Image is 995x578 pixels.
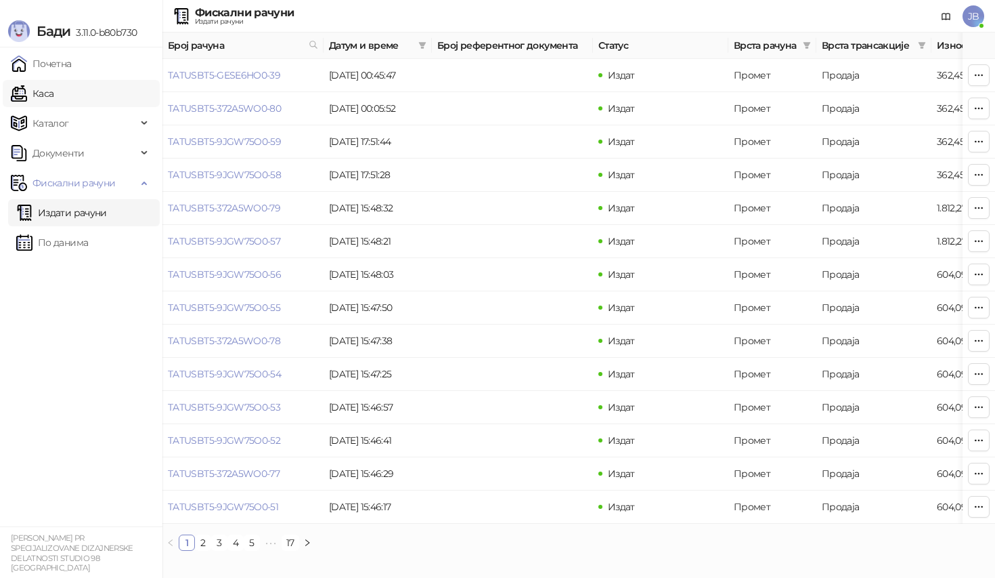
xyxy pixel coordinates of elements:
[728,457,816,491] td: Промет
[196,535,211,550] a: 2
[608,136,635,148] span: Издат
[211,535,227,551] li: 3
[195,18,294,25] div: Издати рачуни
[324,457,432,491] td: [DATE] 15:46:29
[168,302,280,314] a: TATUSBT5-9JGW75O0-55
[195,535,211,551] li: 2
[728,125,816,159] td: Промет
[11,533,133,573] small: [PERSON_NAME] PR SPECIJALIZOVANE DIZAJNERSKE DELATNOSTI STUDIO 98 [GEOGRAPHIC_DATA]
[162,457,324,491] td: TATUSBT5-372A5WO0-77
[299,535,315,551] button: right
[608,335,635,347] span: Издат
[416,35,429,56] span: filter
[935,5,957,27] a: Документација
[608,169,635,181] span: Издат
[299,535,315,551] li: Следећа страна
[303,539,311,547] span: right
[32,110,69,137] span: Каталог
[168,169,281,181] a: TATUSBT5-9JGW75O0-58
[800,35,814,56] span: filter
[244,535,260,551] li: 5
[168,401,280,413] a: TATUSBT5-9JGW75O0-53
[324,225,432,258] td: [DATE] 15:48:21
[32,140,84,167] span: Документи
[168,136,281,148] a: TATUSBT5-9JGW75O0-59
[162,391,324,424] td: TATUSBT5-9JGW75O0-53
[329,38,413,53] span: Датум и време
[162,535,179,551] button: left
[608,302,635,314] span: Издат
[608,202,635,214] span: Издат
[608,102,635,115] span: Издат
[608,235,635,247] span: Издат
[816,33,931,59] th: Врста трансакције
[324,391,432,424] td: [DATE] 15:46:57
[918,41,926,49] span: filter
[816,391,931,424] td: Продаја
[212,535,227,550] a: 3
[162,192,324,225] td: TATUSBT5-372A5WO0-79
[608,368,635,380] span: Издат
[728,291,816,325] td: Промет
[228,535,243,550] a: 4
[593,33,728,59] th: Статус
[162,225,324,258] td: TATUSBT5-9JGW75O0-57
[324,159,432,192] td: [DATE] 17:51:28
[728,159,816,192] td: Промет
[168,102,281,115] a: TATUSBT5-372A5WO0-80
[162,92,324,125] td: TATUSBT5-372A5WO0-80
[168,69,280,81] a: TATUSBT5-GESE6HO0-39
[816,457,931,491] td: Продаја
[324,424,432,457] td: [DATE] 15:46:41
[816,325,931,358] td: Продаја
[324,358,432,391] td: [DATE] 15:47:25
[608,401,635,413] span: Издат
[816,192,931,225] td: Продаја
[608,268,635,281] span: Издат
[162,424,324,457] td: TATUSBT5-9JGW75O0-52
[324,59,432,92] td: [DATE] 00:45:47
[963,5,984,27] span: JB
[162,325,324,358] td: TATUSBT5-372A5WO0-78
[324,125,432,159] td: [DATE] 17:51:44
[179,535,195,551] li: 1
[168,268,281,281] a: TATUSBT5-9JGW75O0-56
[162,491,324,524] td: TATUSBT5-9JGW75O0-51
[728,33,816,59] th: Врста рачуна
[608,69,635,81] span: Издат
[260,535,282,551] span: •••
[162,159,324,192] td: TATUSBT5-9JGW75O0-58
[162,33,324,59] th: Број рачуна
[728,258,816,291] td: Промет
[168,235,280,247] a: TATUSBT5-9JGW75O0-57
[16,199,107,226] a: Издати рачуни
[168,434,280,447] a: TATUSBT5-9JGW75O0-52
[168,501,278,513] a: TATUSBT5-9JGW75O0-51
[162,125,324,159] td: TATUSBT5-9JGW75O0-59
[816,258,931,291] td: Продаја
[728,491,816,524] td: Промет
[179,535,194,550] a: 1
[162,535,179,551] li: Претходна страна
[728,92,816,125] td: Промет
[195,7,294,18] div: Фискални рачуни
[418,41,426,49] span: filter
[608,501,635,513] span: Издат
[70,26,137,39] span: 3.11.0-b80b730
[734,38,797,53] span: Врста рачуна
[282,535,299,551] li: 17
[816,424,931,457] td: Продаја
[816,491,931,524] td: Продаја
[324,491,432,524] td: [DATE] 15:46:17
[915,35,929,56] span: filter
[32,169,115,197] span: Фискални рачуни
[816,159,931,192] td: Продаја
[11,80,53,107] a: Каса
[168,335,280,347] a: TATUSBT5-372A5WO0-78
[816,225,931,258] td: Продаја
[282,535,298,550] a: 17
[608,434,635,447] span: Издат
[324,291,432,325] td: [DATE] 15:47:50
[260,535,282,551] li: Следећих 5 Страна
[324,258,432,291] td: [DATE] 15:48:03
